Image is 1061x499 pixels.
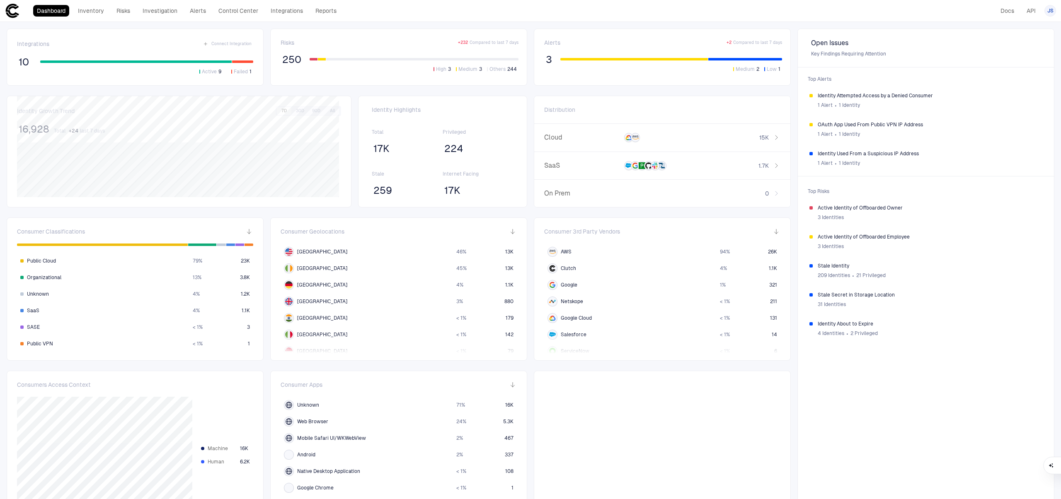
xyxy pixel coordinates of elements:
span: Active [202,68,217,75]
span: Human [208,458,237,465]
button: Connect Integration [201,39,253,49]
span: ∙ [834,157,837,169]
button: 17K [443,184,462,197]
span: 2 [756,66,759,72]
span: Netskope [561,298,583,305]
span: [GEOGRAPHIC_DATA] [297,298,347,305]
span: Low [767,66,777,72]
span: 1 Identity [839,160,860,166]
span: [GEOGRAPHIC_DATA] [297,265,347,272]
span: On Prem [544,189,621,198]
span: Total [54,128,65,134]
span: 15K [759,134,769,141]
span: 1.1K [769,265,777,272]
span: Active Identity of Offboarded Owner [818,205,1042,211]
span: Consumer Classifications [17,228,85,235]
span: 4 Identities [818,330,844,337]
span: 4 % [193,307,200,314]
span: 224 [444,142,463,155]
button: Medium2 [732,65,761,73]
a: Inventory [74,5,108,17]
span: 6 [774,348,777,354]
button: Active9 [198,68,223,75]
span: Stale Identity [818,263,1042,269]
span: < 1 % [456,468,466,475]
span: < 1 % [456,348,466,354]
span: Google [561,282,577,288]
span: 337 [505,451,514,458]
span: 13K [505,248,514,255]
div: AWS [549,248,556,255]
span: 880 [504,298,514,305]
span: 1 [248,340,250,347]
span: 46 % [456,248,466,255]
span: 6.2K [240,458,250,465]
span: 17K [373,142,390,155]
span: Unknown [297,402,319,408]
button: 224 [443,142,465,155]
span: 26K [768,248,777,255]
span: OAuth App Used From Public VPN IP Address [818,121,1042,128]
span: ∙ [834,99,837,111]
span: Distribution [544,106,575,113]
span: Unknown [27,291,49,297]
span: 31 Identities [818,301,846,308]
a: Integrations [267,5,307,17]
span: Cloud [544,133,621,142]
div: ServiceNow [549,348,556,354]
span: Medium [458,66,477,72]
span: 321 [769,282,777,288]
span: SASE [27,324,40,330]
span: Consumer Geolocations [281,228,344,235]
span: 3.8K [240,274,250,281]
span: Mobile Safari UI/WKWebView [297,435,366,441]
span: < 1 % [193,340,203,347]
span: Internet Facing [443,171,514,177]
span: 14 [772,331,777,338]
button: 16,928 [17,123,51,136]
img: IE [285,265,293,272]
span: JS [1047,7,1054,14]
span: [GEOGRAPHIC_DATA] [297,315,347,321]
span: 16K [240,445,248,452]
img: IT [285,331,293,338]
span: Risks [281,39,294,46]
span: ∙ [852,269,855,282]
span: Android [297,451,315,458]
span: 1 Alert [818,131,833,137]
div: Google [549,282,556,288]
span: Identity Used From a Suspicious IP Address [818,150,1042,157]
img: SG [285,347,293,355]
span: High [436,66,446,72]
span: + 2 [727,40,732,46]
span: 1.1K [505,282,514,288]
span: 1 [511,485,514,491]
span: 13 % [193,274,201,281]
span: < 1 % [456,485,466,491]
span: Web Browser [297,418,328,425]
span: Connect Integration [211,41,252,47]
button: Failed1 [230,68,253,75]
span: < 1 % [720,331,730,338]
span: Salesforce [561,331,586,338]
a: Docs [997,5,1018,17]
div: Netskope [549,298,556,305]
span: 10 [19,56,29,68]
a: Investigation [139,5,181,17]
span: Identity About to Expire [818,321,1042,327]
span: Top Alerts [803,71,1049,87]
span: < 1 % [193,324,203,330]
span: Native Desktop Application [297,468,360,475]
span: 1 Alert [818,102,833,108]
span: 2 % [456,435,463,441]
span: Consumers Access Context [17,381,91,388]
span: ∙ [834,128,837,140]
span: + 24 [69,128,78,134]
button: 17K [372,142,391,155]
span: Google Chrome [297,485,334,491]
span: < 1 % [720,348,730,354]
span: 24 % [456,418,466,425]
button: 250 [281,53,303,66]
a: Dashboard [33,5,69,17]
a: API [1023,5,1039,17]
